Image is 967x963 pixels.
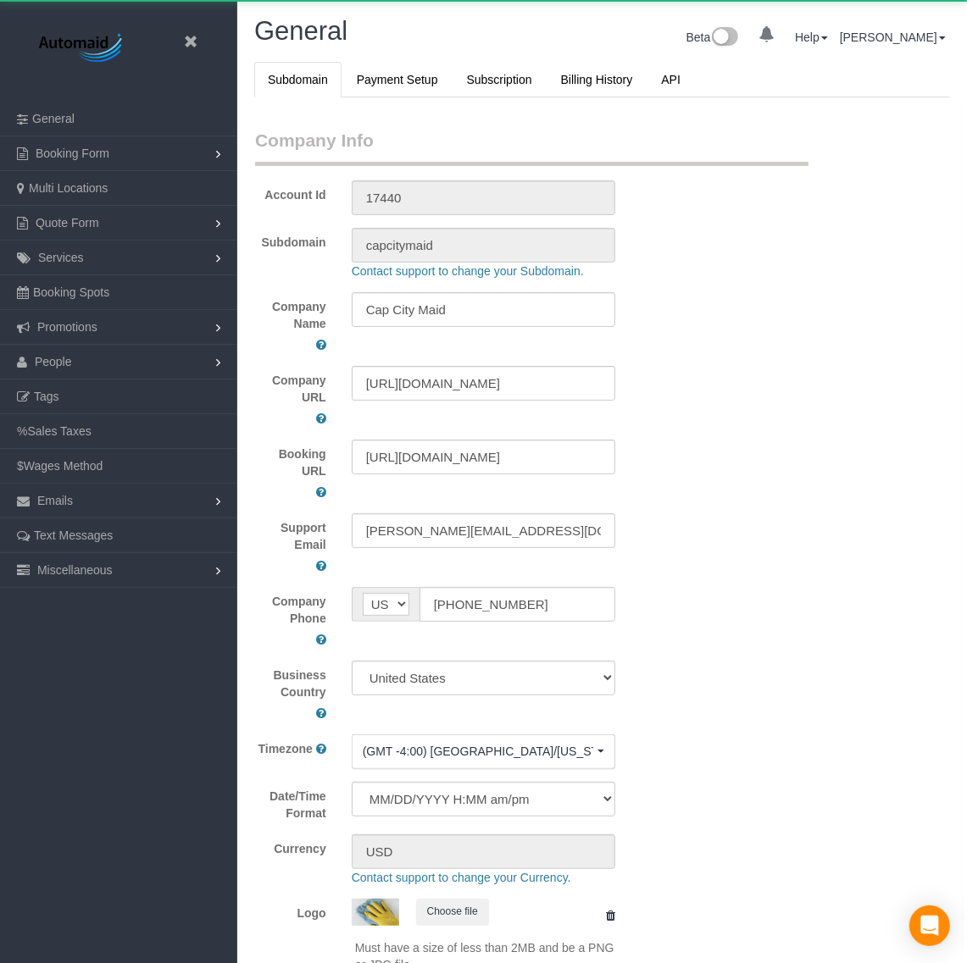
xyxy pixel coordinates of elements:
[547,62,647,97] a: Billing History
[255,298,326,332] label: Company Name
[254,16,347,46] span: General
[255,519,326,553] label: Support Email
[37,494,73,507] span: Emails
[255,128,809,166] legend: Company Info
[352,899,399,926] img: 0e9f69fd59d6b5e09f21f76bff35b0e686b22695.jpeg
[35,355,72,368] span: People
[36,147,109,160] span: Booking Form
[37,320,97,334] span: Promotions
[34,390,59,403] span: Tags
[339,263,918,279] div: Contact support to change your Subdomain.
[242,228,339,251] label: Subdomain
[254,62,342,97] a: Subdomain
[36,216,99,230] span: Quote Form
[242,180,339,203] label: Account Id
[420,587,615,622] input: Phone
[416,899,489,925] button: Choose file
[795,30,828,44] a: Help
[710,27,738,49] img: New interface
[339,869,918,886] div: Contact support to change your Currency.
[255,372,326,406] label: Company URL
[258,740,313,757] label: Timezone
[686,30,739,44] a: Beta
[647,62,694,97] a: API
[255,593,326,627] label: Company Phone
[352,734,615,769] ol: Choose Timezone
[255,667,326,700] label: Business Country
[29,181,108,195] span: Multi Locations
[37,563,113,577] span: Miscellaneous
[343,62,452,97] a: Payment Setup
[27,424,91,438] span: Sales Taxes
[363,743,593,760] span: (GMT -4:00) [GEOGRAPHIC_DATA]/[US_STATE]
[34,529,113,542] span: Text Messages
[242,782,339,822] label: Date/Time Format
[30,30,136,68] img: Automaid Logo
[352,734,615,769] button: (GMT -4:00) [GEOGRAPHIC_DATA]/[US_STATE]
[38,251,84,264] span: Services
[242,899,339,921] label: Logo
[255,446,326,479] label: Booking URL
[453,62,546,97] a: Subscription
[33,285,109,299] span: Booking Spots
[32,112,75,125] span: General
[840,30,946,44] a: [PERSON_NAME]
[24,459,103,473] span: Wages Method
[242,834,339,857] label: Currency
[909,905,950,946] div: Open Intercom Messenger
